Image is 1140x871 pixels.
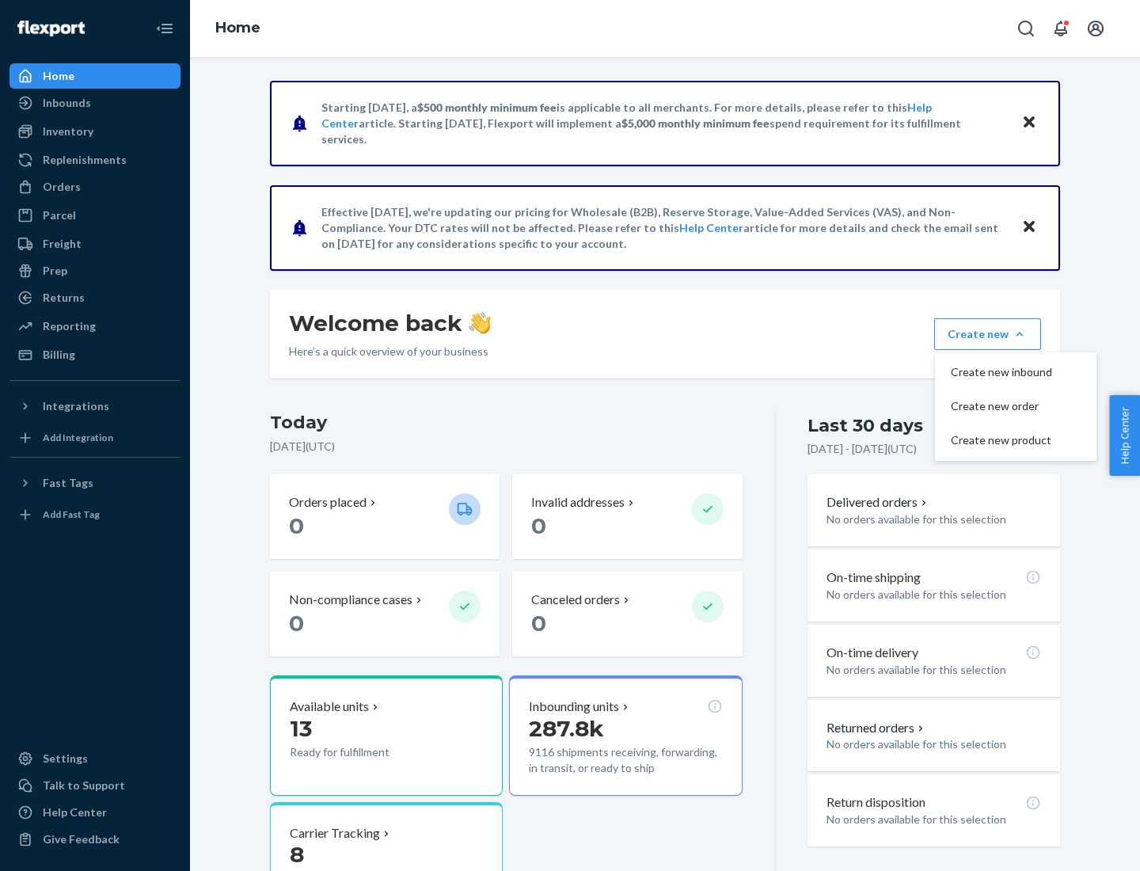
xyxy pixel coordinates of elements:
[9,258,180,283] a: Prep
[290,824,380,842] p: Carrier Tracking
[951,367,1052,378] span: Create new inbound
[43,431,113,444] div: Add Integration
[826,512,1041,527] p: No orders available for this selection
[807,413,923,438] div: Last 30 days
[290,744,436,760] p: Ready for fulfillment
[289,512,304,539] span: 0
[43,398,109,414] div: Integrations
[289,610,304,637] span: 0
[290,698,369,716] p: Available units
[9,502,180,527] a: Add Fast Tag
[417,101,557,114] span: $500 monthly minimum fee
[807,441,917,457] p: [DATE] - [DATE] ( UTC )
[203,6,273,51] ol: breadcrumbs
[951,401,1052,412] span: Create new order
[43,68,74,84] div: Home
[289,591,412,609] p: Non-compliance cases
[9,746,180,771] a: Settings
[9,342,180,367] a: Billing
[290,841,304,868] span: 8
[43,831,120,847] div: Give Feedback
[43,318,96,334] div: Reporting
[43,95,91,111] div: Inbounds
[1080,13,1111,44] button: Open account menu
[9,119,180,144] a: Inventory
[531,591,620,609] p: Canceled orders
[9,314,180,339] a: Reporting
[43,152,127,168] div: Replenishments
[215,19,260,36] a: Home
[938,390,1093,424] button: Create new order
[270,439,743,455] p: [DATE] ( UTC )
[938,424,1093,458] button: Create new product
[9,800,180,825] a: Help Center
[43,207,76,223] div: Parcel
[512,474,742,559] button: Invalid addresses 0
[621,116,769,130] span: $5,000 monthly minimum fee
[9,470,180,496] button: Fast Tags
[1045,13,1077,44] button: Open notifications
[469,312,491,334] img: hand-wave emoji
[951,435,1052,446] span: Create new product
[9,827,180,852] button: Give Feedback
[149,13,180,44] button: Close Navigation
[289,493,367,512] p: Orders placed
[9,425,180,451] a: Add Integration
[512,572,742,656] button: Canceled orders 0
[43,263,67,279] div: Prep
[9,773,180,798] a: Talk to Support
[826,569,921,587] p: On-time shipping
[43,751,88,766] div: Settings
[531,493,625,512] p: Invalid addresses
[1010,13,1042,44] button: Open Search Box
[679,221,743,234] a: Help Center
[826,493,930,512] button: Delivered orders
[43,804,107,820] div: Help Center
[270,675,503,796] button: Available units13Ready for fulfillment
[9,147,180,173] a: Replenishments
[529,715,604,742] span: 287.8k
[826,662,1041,678] p: No orders available for this selection
[826,812,1041,827] p: No orders available for this selection
[529,744,722,776] p: 9116 shipments receiving, forwarding, in transit, or ready to ship
[9,90,180,116] a: Inbounds
[9,203,180,228] a: Parcel
[289,309,491,337] h1: Welcome back
[826,793,925,812] p: Return disposition
[43,236,82,252] div: Freight
[43,179,81,195] div: Orders
[509,675,742,796] button: Inbounding units287.8k9116 shipments receiving, forwarding, in transit, or ready to ship
[321,100,1006,147] p: Starting [DATE], a is applicable to all merchants. For more details, please refer to this article...
[43,347,75,363] div: Billing
[270,410,743,435] h3: Today
[9,231,180,257] a: Freight
[289,344,491,359] p: Here’s a quick overview of your business
[43,124,93,139] div: Inventory
[270,474,500,559] button: Orders placed 0
[934,318,1041,350] button: Create newCreate new inboundCreate new orderCreate new product
[321,204,1006,252] p: Effective [DATE], we're updating our pricing for Wholesale (B2B), Reserve Storage, Value-Added Se...
[17,21,85,36] img: Flexport logo
[1019,112,1039,135] button: Close
[43,475,93,491] div: Fast Tags
[1019,216,1039,239] button: Close
[1109,395,1140,476] button: Help Center
[43,290,85,306] div: Returns
[938,356,1093,390] button: Create new inbound
[826,719,927,737] button: Returned orders
[826,736,1041,752] p: No orders available for this selection
[826,644,918,662] p: On-time delivery
[9,285,180,310] a: Returns
[9,63,180,89] a: Home
[9,174,180,200] a: Orders
[531,610,546,637] span: 0
[43,778,125,793] div: Talk to Support
[290,715,312,742] span: 13
[529,698,619,716] p: Inbounding units
[43,508,100,521] div: Add Fast Tag
[270,572,500,656] button: Non-compliance cases 0
[826,587,1041,603] p: No orders available for this selection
